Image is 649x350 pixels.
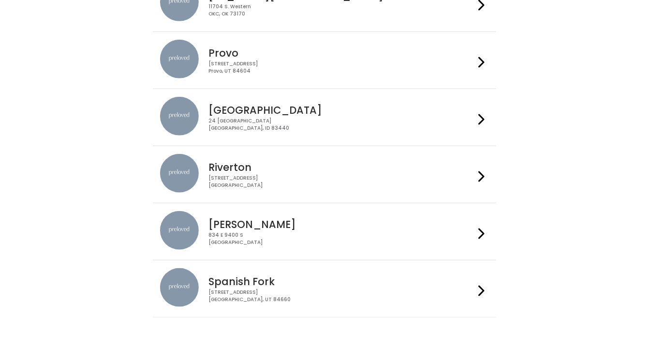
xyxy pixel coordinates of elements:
div: [STREET_ADDRESS] [GEOGRAPHIC_DATA] [208,175,474,189]
img: preloved location [160,97,199,136]
img: preloved location [160,154,199,193]
a: preloved location [GEOGRAPHIC_DATA] 24 [GEOGRAPHIC_DATA][GEOGRAPHIC_DATA], ID 83440 [160,97,488,138]
a: preloved location Provo [STREET_ADDRESS]Provo, UT 84604 [160,40,488,81]
h4: Spanish Fork [208,276,474,287]
h4: Riverton [208,162,474,173]
h4: Provo [208,47,474,59]
div: [STREET_ADDRESS] [GEOGRAPHIC_DATA], UT 84660 [208,289,474,303]
h4: [GEOGRAPHIC_DATA] [208,105,474,116]
a: preloved location Riverton [STREET_ADDRESS][GEOGRAPHIC_DATA] [160,154,488,195]
h4: [PERSON_NAME] [208,219,474,230]
img: preloved location [160,40,199,78]
img: preloved location [160,211,199,250]
div: [STREET_ADDRESS] Provo, UT 84604 [208,61,474,75]
div: 11704 S. Western OKC, OK 73170 [208,3,474,17]
a: preloved location [PERSON_NAME] 834 E 9400 S[GEOGRAPHIC_DATA] [160,211,488,252]
div: 834 E 9400 S [GEOGRAPHIC_DATA] [208,232,474,246]
img: preloved location [160,268,199,307]
a: preloved location Spanish Fork [STREET_ADDRESS][GEOGRAPHIC_DATA], UT 84660 [160,268,488,309]
div: 24 [GEOGRAPHIC_DATA] [GEOGRAPHIC_DATA], ID 83440 [208,118,474,132]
